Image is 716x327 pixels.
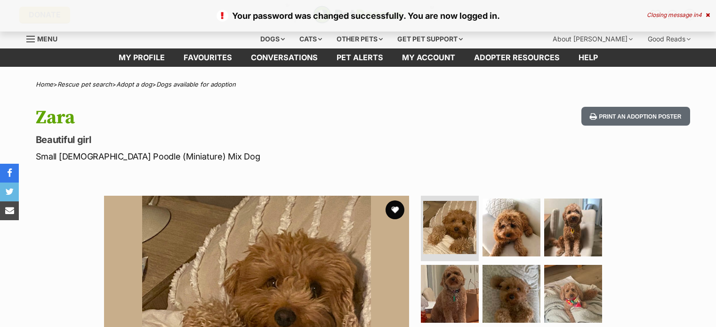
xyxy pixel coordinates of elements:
[36,150,434,163] p: Small [DEMOGRAPHIC_DATA] Poodle (Miniature) Mix Dog
[254,30,291,48] div: Dogs
[483,199,540,256] img: Photo of Zara
[174,48,241,67] a: Favourites
[36,107,434,128] h1: Zara
[327,48,393,67] a: Pet alerts
[544,265,602,323] img: Photo of Zara
[330,30,389,48] div: Other pets
[569,48,607,67] a: Help
[36,133,434,146] p: Beautiful girl
[544,199,602,256] img: Photo of Zara
[12,81,704,88] div: > > >
[241,48,327,67] a: conversations
[116,80,152,88] a: Adopt a dog
[57,80,112,88] a: Rescue pet search
[647,12,710,18] div: Closing message in
[36,80,53,88] a: Home
[581,107,690,126] button: Print an adoption poster
[156,80,236,88] a: Dogs available for adoption
[26,30,64,47] a: Menu
[641,30,697,48] div: Good Reads
[109,48,174,67] a: My profile
[483,265,540,323] img: Photo of Zara
[37,35,57,43] span: Menu
[698,11,702,18] span: 4
[393,48,465,67] a: My account
[391,30,469,48] div: Get pet support
[386,200,404,219] button: favourite
[423,201,476,254] img: Photo of Zara
[465,48,569,67] a: Adopter resources
[546,30,639,48] div: About [PERSON_NAME]
[421,265,479,323] img: Photo of Zara
[293,30,329,48] div: Cats
[9,9,707,22] p: Your password was changed successfully. You are now logged in.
